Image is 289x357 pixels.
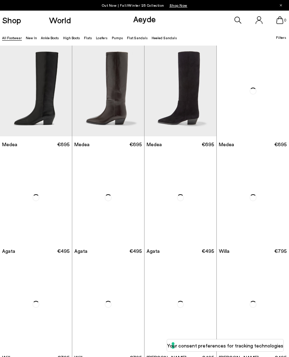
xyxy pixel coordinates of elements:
a: 0 [276,16,283,24]
span: 0 [283,18,287,22]
a: Agata €495 [72,243,144,259]
a: World [49,16,71,24]
span: Navigate to /collections/new-in [170,3,187,7]
img: Willa Suede Knee-High Boots [72,259,144,350]
span: Agata [74,248,87,255]
span: €795 [274,248,287,255]
span: Medea [147,141,162,148]
a: Flats [84,36,92,40]
p: Out Now | Fall/Winter ‘25 Collection [102,2,187,9]
a: Pumps [112,36,123,40]
span: €495 [129,248,142,255]
span: €695 [57,141,70,148]
a: Shop [2,16,21,24]
span: €695 [129,141,142,148]
button: Your consent preferences for tracking technologies [167,339,283,351]
span: Medea [219,141,234,148]
a: New In [26,36,37,40]
span: Agata [147,248,160,255]
a: High Boots [63,36,80,40]
span: Willa [219,248,229,255]
img: Medea Suede Knee-High Boots [217,46,289,136]
span: €695 [202,141,214,148]
img: Medea Suede Knee-High Boots [144,46,216,136]
span: Medea [2,141,17,148]
label: Your consent preferences for tracking technologies [167,342,283,349]
img: Agata Suede Ankle Boots [72,152,144,243]
span: €495 [57,248,70,255]
a: All Footwear [2,36,22,40]
a: Medea €695 [144,136,216,152]
a: Medea €695 [217,136,289,152]
a: Agata €495 [144,243,216,259]
span: Agata [2,248,15,255]
img: Baba Pointed Cowboy Boots [144,259,216,350]
img: Willa Leather Over-Knee Boots [217,152,289,243]
span: Medea [74,141,90,148]
img: Baba Pointed Cowboy Boots [217,259,289,350]
a: Willa €795 [217,243,289,259]
img: Agata Suede Ankle Boots [144,152,216,243]
a: Medea €695 [72,136,144,152]
span: €695 [274,141,287,148]
span: €495 [202,248,214,255]
a: Ankle Boots [41,36,59,40]
a: Aeyde [133,14,156,24]
a: Heeled Sandals [152,36,177,40]
span: Filters [276,35,286,40]
img: Medea Knee-High Boots [72,46,144,136]
a: Loafers [96,36,107,40]
a: Flat Sandals [127,36,148,40]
